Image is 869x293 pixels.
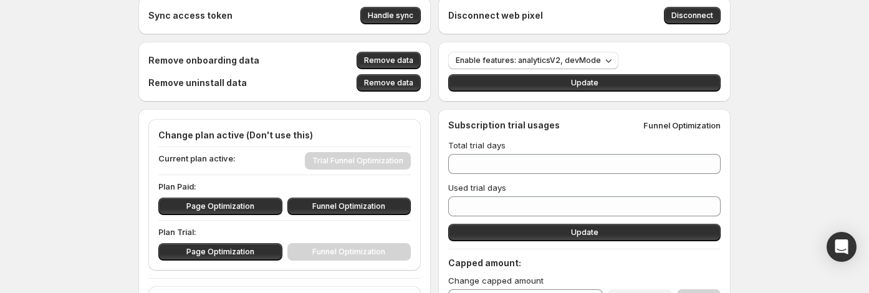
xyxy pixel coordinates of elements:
[158,180,411,193] p: Plan Paid:
[148,77,247,89] h4: Remove uninstall data
[643,119,721,132] p: Funnel Optimization
[158,152,236,170] p: Current plan active:
[158,243,282,261] button: Page Optimization
[357,52,421,69] button: Remove data
[158,129,411,142] h4: Change plan active (Don't use this)
[312,201,385,211] span: Funnel Optimization
[448,224,721,241] button: Update
[287,198,411,215] button: Funnel Optimization
[671,11,713,21] span: Disconnect
[448,257,721,269] h4: Capped amount:
[364,55,413,65] span: Remove data
[571,228,598,238] span: Update
[148,9,233,22] h4: Sync access token
[456,55,601,65] span: Enable features: analyticsV2, devMode
[827,232,857,262] div: Open Intercom Messenger
[448,74,721,92] button: Update
[186,247,254,257] span: Page Optimization
[448,52,618,69] button: Enable features: analyticsV2, devMode
[186,201,254,211] span: Page Optimization
[158,226,411,238] p: Plan Trial:
[360,7,421,24] button: Handle sync
[448,183,506,193] span: Used trial days
[664,7,721,24] button: Disconnect
[148,54,259,67] h4: Remove onboarding data
[158,198,282,215] button: Page Optimization
[368,11,413,21] span: Handle sync
[571,78,598,88] span: Update
[364,78,413,88] span: Remove data
[448,9,543,22] h4: Disconnect web pixel
[448,276,544,286] span: Change capped amount
[357,74,421,92] button: Remove data
[448,140,506,150] span: Total trial days
[448,119,560,132] h4: Subscription trial usages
